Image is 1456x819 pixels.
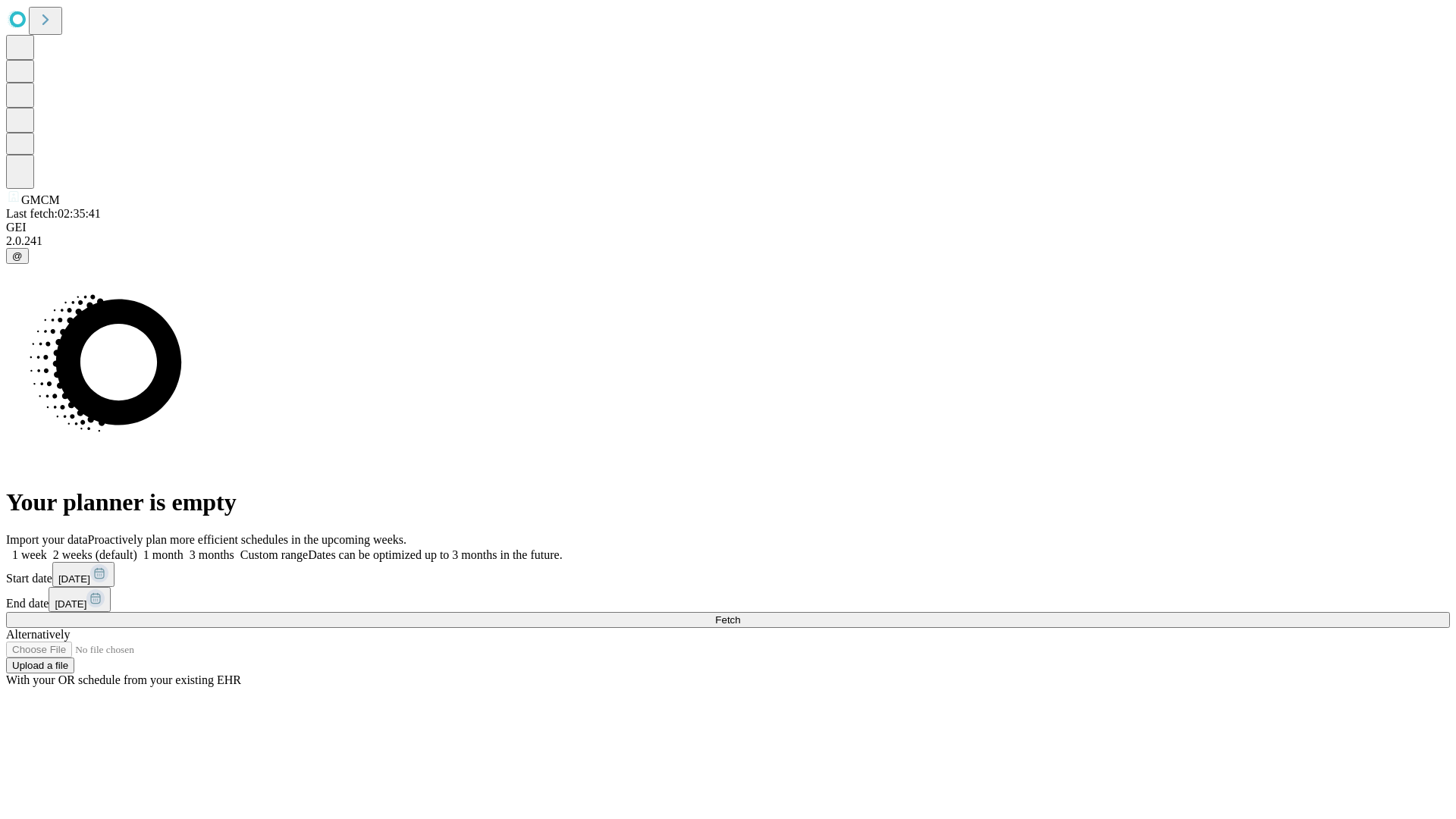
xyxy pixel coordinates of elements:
[55,598,86,610] span: [DATE]
[240,548,308,561] span: Custom range
[6,488,1450,516] h1: Your planner is empty
[190,548,234,561] span: 3 months
[715,614,740,626] span: Fetch
[6,221,1450,234] div: GEI
[6,628,70,641] span: Alternatively
[6,673,241,686] span: With your OR schedule from your existing EHR
[49,587,111,612] button: [DATE]
[308,548,562,561] span: Dates can be optimized up to 3 months in the future.
[6,562,1450,587] div: Start date
[58,573,90,585] span: [DATE]
[52,562,115,587] button: [DATE]
[12,548,47,561] span: 1 week
[88,533,406,546] span: Proactively plan more efficient schedules in the upcoming weeks.
[6,612,1450,628] button: Fetch
[21,193,60,206] span: GMCM
[143,548,184,561] span: 1 month
[6,657,74,673] button: Upload a file
[12,250,23,262] span: @
[53,548,137,561] span: 2 weeks (default)
[6,248,29,264] button: @
[6,207,101,220] span: Last fetch: 02:35:41
[6,587,1450,612] div: End date
[6,533,88,546] span: Import your data
[6,234,1450,248] div: 2.0.241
